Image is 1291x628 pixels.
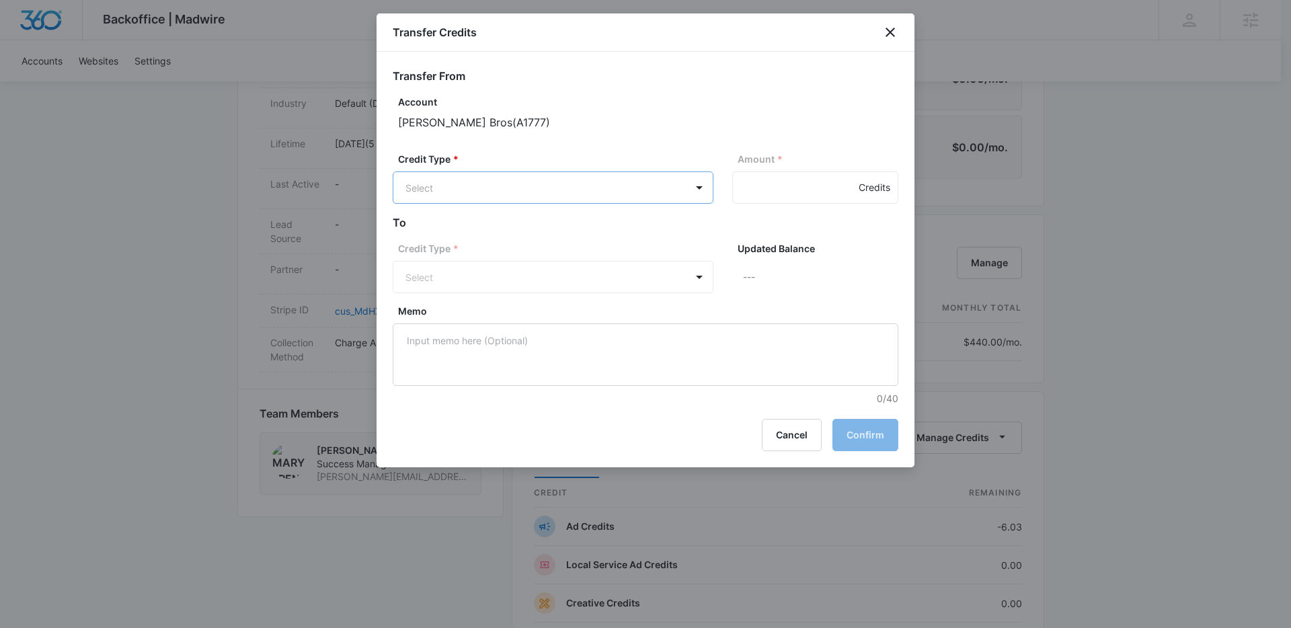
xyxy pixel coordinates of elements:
p: Account [398,95,898,109]
div: Select [405,181,668,195]
p: --- [743,261,898,293]
h2: Transfer From [393,68,898,84]
label: Credit Type [398,241,719,256]
h2: To [393,214,898,231]
label: Credit Type [398,152,719,166]
p: 0/40 [398,391,898,405]
label: Updated Balance [738,241,904,256]
button: close [882,24,898,40]
div: Credits [859,171,890,204]
p: [PERSON_NAME] Bros ( A1777 ) [398,114,898,130]
label: Memo [398,304,904,318]
label: Amount [738,152,904,166]
button: Cancel [762,419,822,451]
h1: Transfer Credits [393,24,477,40]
